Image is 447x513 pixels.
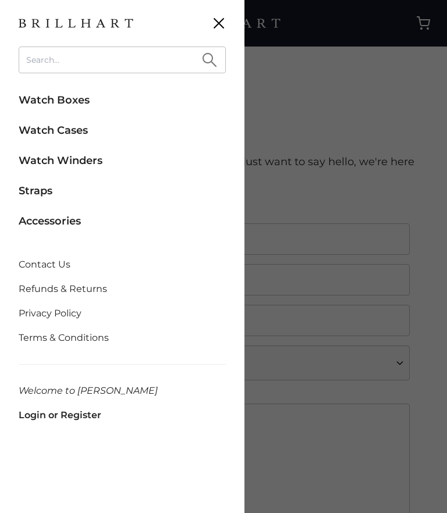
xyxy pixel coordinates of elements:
[205,9,233,37] button: Close
[19,301,226,326] a: Privacy Policy
[19,208,226,234] a: Accessories
[19,379,226,403] li: Welcome to [PERSON_NAME]
[193,47,226,73] button: Search
[19,117,226,143] a: Watch Cases
[19,87,226,113] a: Watch Boxes
[19,252,226,277] a: Contact Us
[19,148,226,173] a: Watch Winders
[19,178,226,204] a: Straps
[19,403,226,427] a: Login or Register
[19,47,226,73] input: Search…
[19,277,226,301] a: Refunds & Returns
[19,326,226,350] a: Terms & Conditions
